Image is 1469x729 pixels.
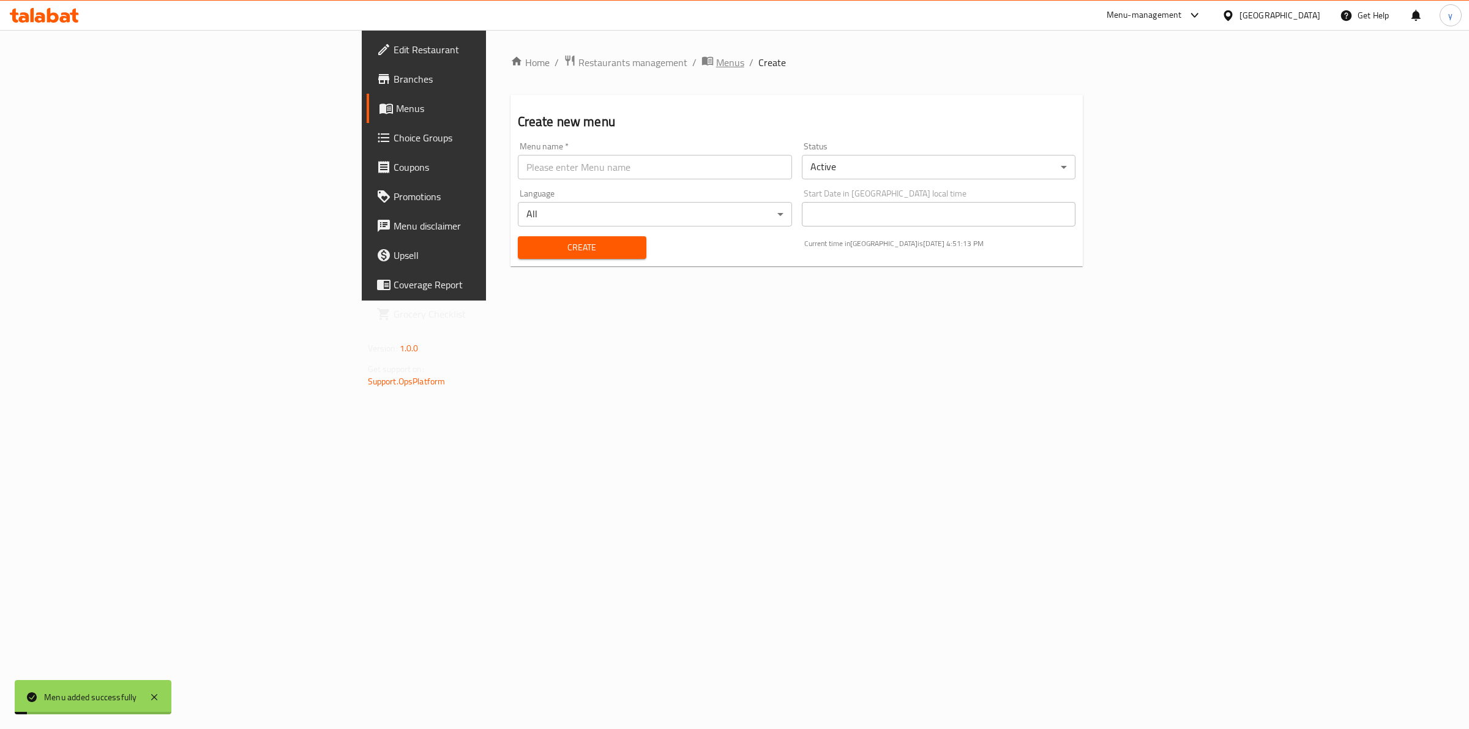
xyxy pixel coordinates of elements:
[44,690,137,704] div: Menu added successfully
[518,236,646,259] button: Create
[368,373,446,389] a: Support.OpsPlatform
[396,101,597,116] span: Menus
[716,55,744,70] span: Menus
[394,130,597,145] span: Choice Groups
[394,248,597,263] span: Upsell
[804,238,1076,249] p: Current time in [GEOGRAPHIC_DATA] is [DATE] 4:51:13 PM
[394,189,597,204] span: Promotions
[528,240,637,255] span: Create
[394,72,597,86] span: Branches
[758,55,786,70] span: Create
[367,270,607,299] a: Coverage Report
[367,123,607,152] a: Choice Groups
[518,155,792,179] input: Please enter Menu name
[367,35,607,64] a: Edit Restaurant
[518,113,1076,131] h2: Create new menu
[510,54,1083,70] nav: breadcrumb
[400,340,419,356] span: 1.0.0
[701,54,744,70] a: Menus
[1107,8,1182,23] div: Menu-management
[564,54,687,70] a: Restaurants management
[368,340,398,356] span: Version:
[394,160,597,174] span: Coupons
[802,155,1076,179] div: Active
[692,55,697,70] li: /
[394,219,597,233] span: Menu disclaimer
[394,277,597,292] span: Coverage Report
[367,299,607,329] a: Grocery Checklist
[394,307,597,321] span: Grocery Checklist
[368,361,424,377] span: Get support on:
[1448,9,1452,22] span: y
[367,64,607,94] a: Branches
[367,211,607,241] a: Menu disclaimer
[367,241,607,270] a: Upsell
[367,182,607,211] a: Promotions
[518,202,792,226] div: All
[749,55,753,70] li: /
[578,55,687,70] span: Restaurants management
[1239,9,1320,22] div: [GEOGRAPHIC_DATA]
[367,152,607,182] a: Coupons
[367,94,607,123] a: Menus
[394,42,597,57] span: Edit Restaurant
